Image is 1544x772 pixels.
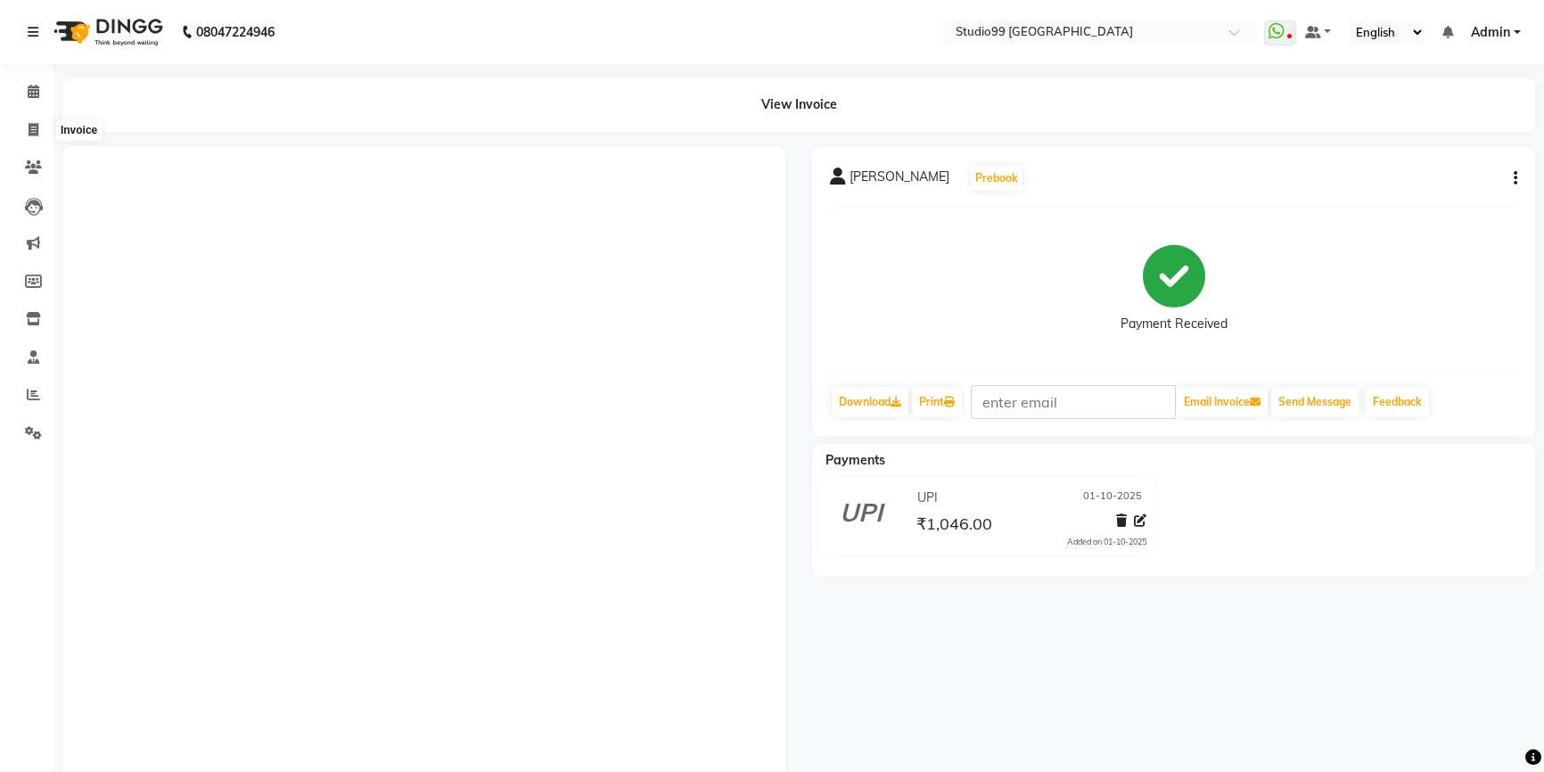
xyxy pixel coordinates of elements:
[56,119,102,141] div: Invoice
[1177,387,1268,417] button: Email Invoice
[825,452,885,468] span: Payments
[1471,23,1510,42] span: Admin
[832,387,908,417] a: Download
[916,513,992,538] span: ₹1,046.00
[196,7,275,57] b: 08047224946
[1271,387,1359,417] button: Send Message
[971,166,1022,191] button: Prebook
[62,78,1535,132] div: View Invoice
[917,489,938,507] span: UPI
[912,387,962,417] a: Print
[971,385,1176,419] input: enter email
[1121,315,1228,333] div: Payment Received
[45,7,168,57] img: logo
[1366,387,1429,417] a: Feedback
[850,168,949,193] span: [PERSON_NAME]
[1067,536,1146,548] div: Added on 01-10-2025
[1083,489,1142,507] span: 01-10-2025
